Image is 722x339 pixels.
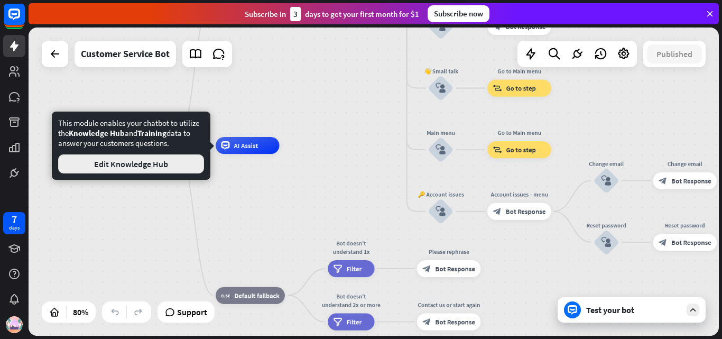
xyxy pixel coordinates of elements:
[346,318,362,326] span: Filter
[435,318,475,326] span: Bot Response
[436,83,446,93] i: block_user_input
[221,291,230,299] i: block_fallback
[411,248,487,256] div: Please rephrase
[70,304,91,320] div: 80%
[671,238,711,246] span: Bot Response
[422,318,431,326] i: block_bot_response
[647,44,702,63] button: Published
[436,21,446,31] i: block_user_input
[481,190,558,198] div: Account issues - menu
[506,22,546,31] span: Bot Response
[436,206,446,216] i: block_user_input
[415,67,466,75] div: 👋 Small talk
[581,159,632,168] div: Change email
[422,264,431,273] i: block_bot_response
[601,237,612,247] i: block_user_input
[290,7,301,21] div: 3
[586,305,681,315] div: Test your bot
[334,318,343,326] i: filter
[493,145,502,154] i: block_goto
[581,221,632,230] div: Reset password
[601,176,612,186] i: block_user_input
[321,292,381,309] div: Bot doesn't understand 2x or more
[346,264,362,273] span: Filter
[58,154,204,173] button: Edit Knowledge Hub
[12,215,17,224] div: 7
[493,22,502,31] i: block_bot_response
[321,239,381,256] div: Bot doesn't understand 1x
[493,84,502,93] i: block_goto
[9,224,20,232] div: days
[245,7,419,21] div: Subscribe in days to get your first month for $1
[137,128,166,138] span: Training
[177,304,207,320] span: Support
[481,129,558,137] div: Go to Main menu
[493,207,502,216] i: block_bot_response
[428,5,489,22] div: Subscribe now
[81,41,170,67] div: Customer Service Bot
[3,212,25,234] a: 7 days
[415,129,466,137] div: Main menu
[659,176,667,185] i: block_bot_response
[334,264,343,273] i: filter
[435,264,475,273] span: Bot Response
[411,300,487,309] div: Contact us or start again
[506,145,536,154] span: Go to step
[436,144,446,154] i: block_user_input
[659,238,667,246] i: block_bot_response
[481,67,558,75] div: Go to Main menu
[69,128,125,138] span: Knowledge Hub
[234,291,279,299] span: Default fallback
[506,84,536,93] span: Go to step
[8,4,40,36] button: Open LiveChat chat widget
[415,190,466,198] div: 🔑 Account issues
[58,118,204,173] div: This module enables your chatbot to utilize the and data to answer your customers questions.
[506,207,546,216] span: Bot Response
[234,141,258,150] span: AI Assist
[671,176,711,185] span: Bot Response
